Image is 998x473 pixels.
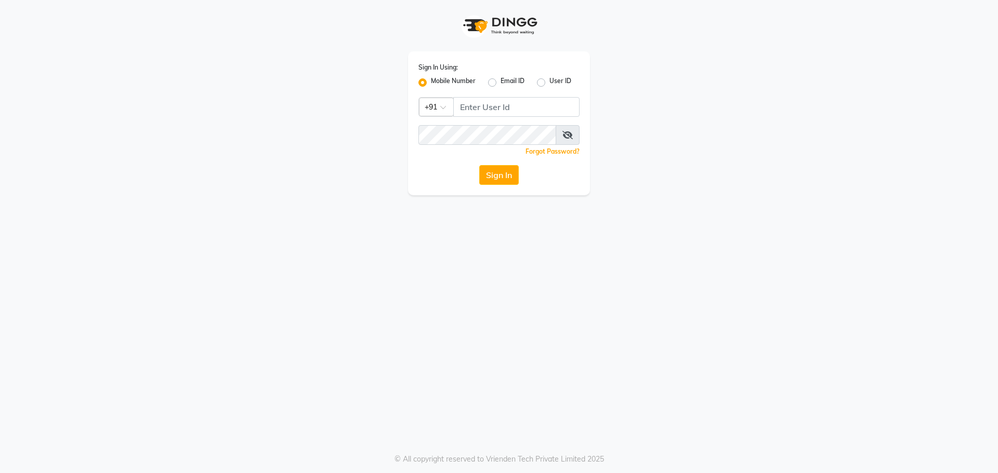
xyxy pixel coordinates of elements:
input: Username [453,97,580,117]
button: Sign In [479,165,519,185]
label: User ID [549,76,571,89]
label: Sign In Using: [418,63,458,72]
label: Mobile Number [431,76,476,89]
input: Username [418,125,556,145]
a: Forgot Password? [526,147,580,155]
img: logo1.svg [457,10,541,41]
label: Email ID [501,76,524,89]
